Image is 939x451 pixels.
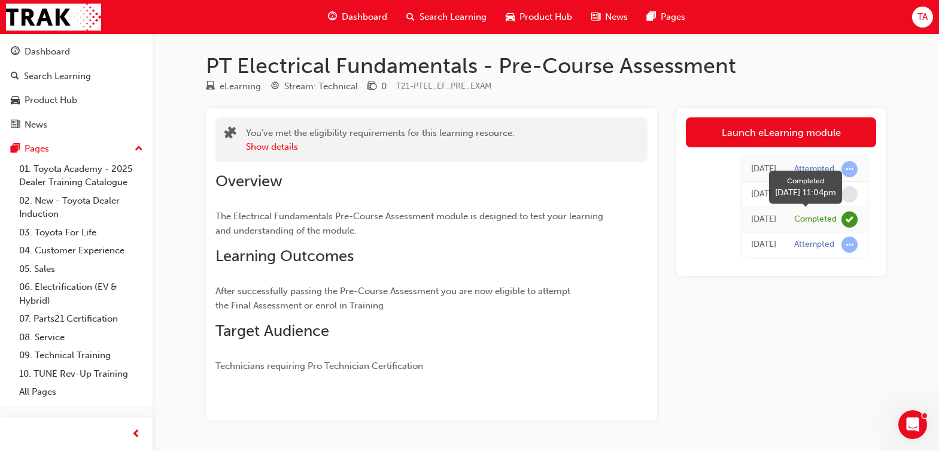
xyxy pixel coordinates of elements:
span: Learning Outcomes [215,247,354,265]
span: car-icon [11,95,20,106]
button: TA [912,7,933,28]
span: guage-icon [328,10,337,25]
a: News [5,114,148,136]
div: Sun Mar 24 2024 23:05:21 GMT+1100 (Australian Eastern Daylight Time) [751,187,776,201]
h1: PT Electrical Fundamentals - Pre-Course Assessment [206,53,886,79]
a: 06. Electrification (EV & Hybrid) [14,278,148,310]
span: Technicians requiring Pro Technician Certification [215,361,423,371]
div: Product Hub [25,93,77,107]
div: Type [206,79,261,94]
span: Dashboard [342,10,387,24]
span: prev-icon [132,427,141,442]
span: The Electrical Fundamentals Pre-Course Assessment module is designed to test your learning and un... [215,211,606,236]
div: Completed [775,175,836,186]
span: Search Learning [420,10,487,24]
span: pages-icon [11,144,20,155]
div: Search Learning [24,69,91,83]
div: eLearning [220,80,261,93]
a: Dashboard [5,41,148,63]
a: Product Hub [5,89,148,111]
div: Stream: Technical [284,80,358,93]
a: All Pages [14,383,148,401]
span: target-icon [271,81,279,92]
a: news-iconNews [582,5,637,29]
span: learningRecordVerb_ATTEMPT-icon [841,161,858,177]
span: guage-icon [11,47,20,57]
div: Sun Mar 24 2024 22:58:45 GMT+1100 (Australian Eastern Daylight Time) [751,238,776,252]
span: Pages [661,10,685,24]
span: learningRecordVerb_ATTEMPT-icon [841,237,858,253]
button: Show details [246,140,298,154]
button: Pages [5,138,148,160]
span: After successfully passing the Pre-Course Assessment you are now eligible to attempt the Final As... [215,286,573,311]
a: 02. New - Toyota Dealer Induction [14,192,148,223]
a: guage-iconDashboard [318,5,397,29]
div: Attempted [794,239,834,250]
span: Overview [215,172,282,190]
div: Completed [794,214,837,225]
div: Stream [271,79,358,94]
a: 09. Technical Training [14,346,148,365]
a: 01. Toyota Academy - 2025 Dealer Training Catalogue [14,160,148,192]
a: 03. Toyota For Life [14,223,148,242]
div: [DATE] 11:04pm [775,186,836,199]
span: puzzle-icon [224,128,236,141]
span: car-icon [506,10,515,25]
span: learningRecordVerb_NONE-icon [841,186,858,202]
div: Dashboard [25,45,70,59]
div: Sun Mar 24 2024 23:05:23 GMT+1100 (Australian Eastern Daylight Time) [751,162,776,176]
div: You've met the eligibility requirements for this learning resource. [246,126,515,153]
a: pages-iconPages [637,5,695,29]
span: TA [917,10,928,24]
span: News [605,10,628,24]
span: news-icon [11,120,20,131]
a: Launch eLearning module [686,117,876,147]
span: Product Hub [519,10,572,24]
a: car-iconProduct Hub [496,5,582,29]
img: Trak [6,4,101,31]
a: 04. Customer Experience [14,241,148,260]
a: 05. Sales [14,260,148,279]
span: search-icon [11,71,19,82]
span: pages-icon [647,10,656,25]
div: Attempted [794,164,834,175]
button: DashboardSearch LearningProduct HubNews [5,38,148,138]
a: search-iconSearch Learning [397,5,496,29]
div: News [25,118,47,132]
div: Sun Mar 24 2024 23:04:59 GMT+1100 (Australian Eastern Daylight Time) [751,213,776,226]
span: up-icon [135,141,143,157]
span: news-icon [591,10,600,25]
span: Target Audience [215,322,329,340]
div: Price [367,79,387,94]
div: 0 [381,80,387,93]
a: Search Learning [5,65,148,87]
span: Learning resource code [396,81,492,91]
iframe: Intercom live chat [898,410,927,439]
span: search-icon [406,10,415,25]
div: Pages [25,142,49,156]
a: 08. Service [14,328,148,347]
a: 10. TUNE Rev-Up Training [14,365,148,383]
a: 07. Parts21 Certification [14,310,148,328]
span: learningResourceType_ELEARNING-icon [206,81,215,92]
span: learningRecordVerb_COMPLETE-icon [841,211,858,228]
span: money-icon [367,81,376,92]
